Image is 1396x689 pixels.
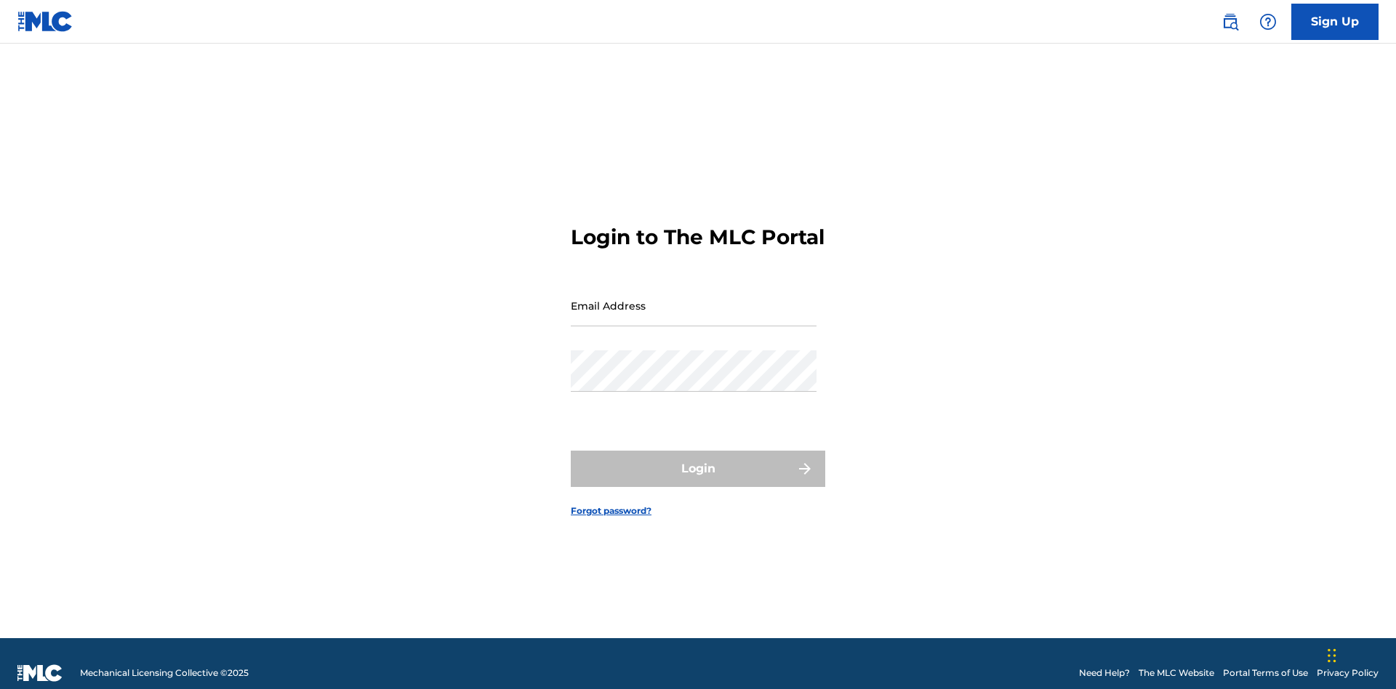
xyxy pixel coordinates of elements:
span: Mechanical Licensing Collective © 2025 [80,666,249,680]
a: Forgot password? [571,504,651,517]
iframe: Chat Widget [1323,619,1396,689]
h3: Login to The MLC Portal [571,225,825,250]
a: The MLC Website [1139,666,1214,680]
a: Need Help? [1079,666,1130,680]
img: help [1259,13,1277,31]
a: Public Search [1216,7,1245,36]
img: search [1221,13,1239,31]
img: MLC Logo [17,11,73,32]
div: Help [1253,7,1283,36]
a: Privacy Policy [1317,666,1379,680]
a: Sign Up [1291,4,1379,40]
a: Portal Terms of Use [1223,666,1308,680]
div: Drag [1328,634,1336,677]
img: logo [17,664,63,682]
